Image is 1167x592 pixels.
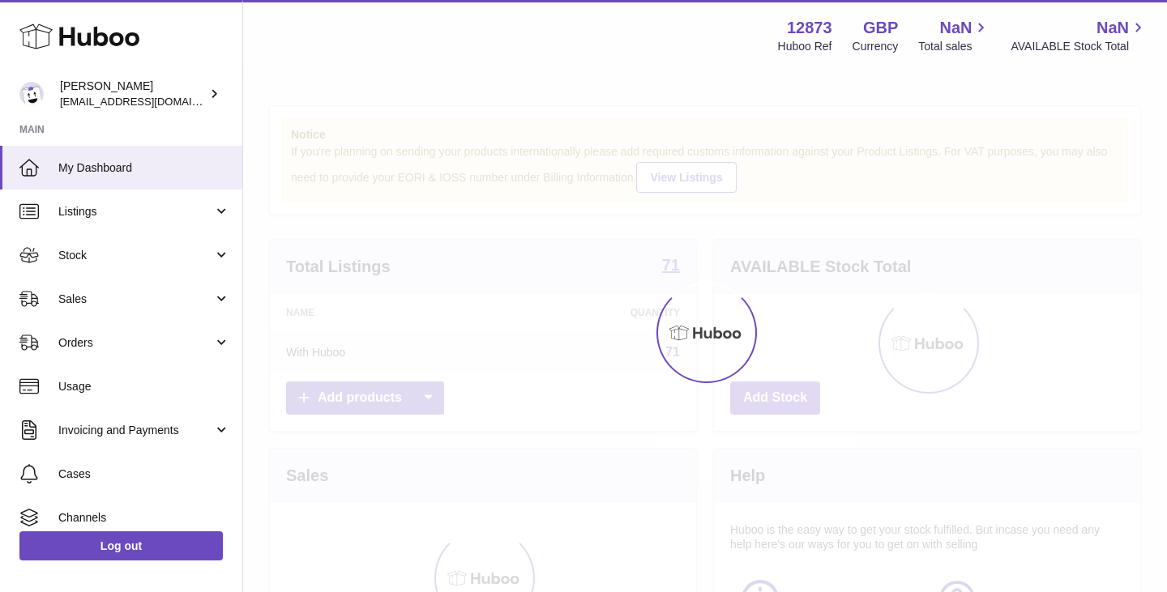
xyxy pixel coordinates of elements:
div: [PERSON_NAME] [60,79,206,109]
span: Stock [58,248,213,263]
span: NaN [939,17,972,39]
strong: GBP [863,17,898,39]
strong: 12873 [787,17,832,39]
span: My Dashboard [58,160,230,176]
span: Invoicing and Payments [58,423,213,438]
span: Cases [58,466,230,482]
span: Sales [58,292,213,307]
span: Channels [58,510,230,526]
a: Log out [19,531,223,560]
img: tikhon.oleinikov@sleepandglow.com [19,82,44,106]
span: Orders [58,335,213,351]
a: NaN Total sales [918,17,990,54]
div: Huboo Ref [778,39,832,54]
span: Usage [58,379,230,394]
span: Total sales [918,39,990,54]
a: NaN AVAILABLE Stock Total [1011,17,1148,54]
div: Currency [853,39,899,54]
span: AVAILABLE Stock Total [1011,39,1148,54]
span: NaN [1096,17,1129,39]
span: Listings [58,204,213,219]
span: [EMAIL_ADDRESS][DOMAIN_NAME] [60,95,238,108]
